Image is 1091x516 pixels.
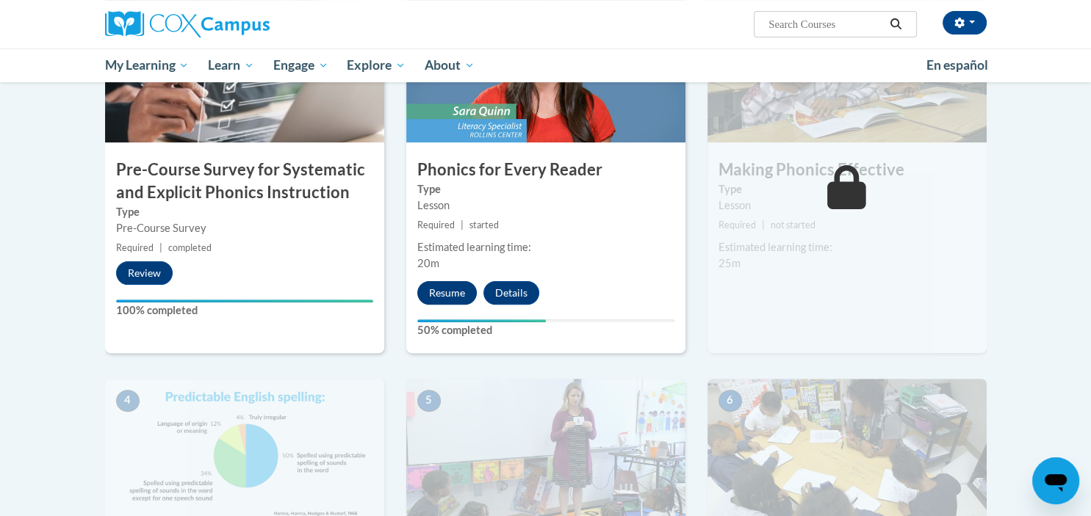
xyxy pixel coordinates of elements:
span: 4 [116,390,140,412]
img: Cox Campus [105,11,270,37]
span: started [469,219,499,230]
span: Required [719,219,756,230]
span: | [159,242,162,253]
div: Estimated learning time: [719,239,976,255]
a: Explore [337,48,415,82]
div: Your progress [116,299,373,302]
button: Account Settings [943,11,987,34]
h3: Pre-Course Survey for Systematic and Explicit Phonics Instruction [105,159,384,204]
span: 6 [719,390,742,412]
button: Resume [417,281,477,305]
span: Required [116,242,154,253]
span: 25m [719,257,741,269]
span: completed [168,242,212,253]
span: Explore [347,57,406,74]
a: En español [917,50,998,81]
a: Engage [264,48,338,82]
span: En español [926,57,988,73]
div: Estimated learning time: [417,239,674,255]
h3: Phonics for Every Reader [406,159,685,181]
a: My Learning [96,48,199,82]
a: About [415,48,484,82]
a: Cox Campus [105,11,384,37]
span: Learn [208,57,254,74]
label: Type [116,204,373,220]
label: Type [719,181,976,197]
span: Required [417,219,455,230]
div: Lesson [719,197,976,214]
label: 50% completed [417,322,674,338]
span: | [461,219,464,230]
button: Review [116,261,173,285]
span: 5 [417,390,441,412]
span: My Learning [104,57,189,74]
span: 20m [417,257,439,269]
h3: Making Phonics Effective [707,159,987,181]
span: About [425,57,475,74]
iframe: Button to launch messaging window [1032,457,1079,504]
input: Search Courses [767,15,885,33]
div: Pre-Course Survey [116,220,373,236]
span: not started [771,219,815,230]
button: Details [483,281,539,305]
a: Learn [198,48,264,82]
div: Lesson [417,197,674,214]
label: Type [417,181,674,197]
span: Engage [273,57,328,74]
div: Main menu [83,48,1009,82]
span: | [762,219,765,230]
div: Your progress [417,319,546,322]
label: 100% completed [116,302,373,319]
button: Search [885,15,907,33]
